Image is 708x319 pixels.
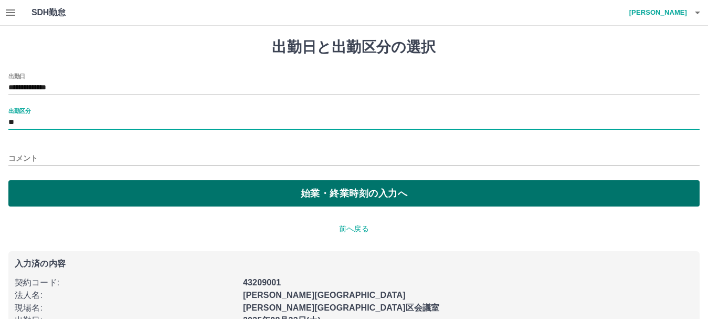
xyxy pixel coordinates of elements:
[243,291,406,300] b: [PERSON_NAME][GEOGRAPHIC_DATA]
[8,107,30,115] label: 出勤区分
[15,302,237,314] p: 現場名 :
[8,72,25,80] label: 出勤日
[243,278,281,287] b: 43209001
[15,260,693,268] p: 入力済の内容
[8,223,700,234] p: 前へ戻る
[8,180,700,207] button: 始業・終業時刻の入力へ
[15,276,237,289] p: 契約コード :
[243,303,439,312] b: [PERSON_NAME][GEOGRAPHIC_DATA]区会議室
[8,38,700,56] h1: 出勤日と出勤区分の選択
[15,289,237,302] p: 法人名 :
